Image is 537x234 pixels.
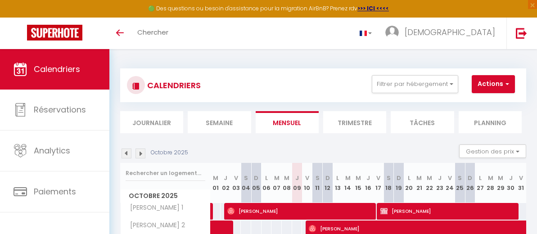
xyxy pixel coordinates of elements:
[472,75,515,93] button: Actions
[251,163,262,203] th: 05
[241,163,251,203] th: 04
[485,163,496,203] th: 28
[254,174,258,182] abbr: D
[445,163,455,203] th: 24
[459,111,522,133] li: Planning
[325,174,330,182] abbr: D
[379,18,506,49] a: ... [DEMOGRAPHIC_DATA]
[27,25,82,40] img: Super Booking
[34,63,80,75] span: Calendriers
[387,174,391,182] abbr: S
[262,163,272,203] th: 06
[345,174,351,182] abbr: M
[284,174,289,182] abbr: M
[468,174,472,182] abbr: D
[312,163,323,203] th: 11
[151,148,188,157] p: Octobre 2025
[34,145,70,156] span: Analytics
[227,202,369,220] span: [PERSON_NAME]
[459,144,526,158] button: Gestion des prix
[363,163,374,203] th: 16
[302,163,312,203] th: 10
[479,174,482,182] abbr: L
[353,163,363,203] th: 15
[122,203,185,213] span: [PERSON_NAME] 1
[295,174,299,182] abbr: J
[496,163,506,203] th: 29
[516,163,526,203] th: 31
[397,174,401,182] abbr: D
[188,111,251,133] li: Semaine
[34,186,76,197] span: Paiements
[372,75,458,93] button: Filtrer par hébergement
[122,220,187,230] span: [PERSON_NAME] 2
[475,163,486,203] th: 27
[516,27,527,39] img: logout
[488,174,493,182] abbr: M
[376,174,380,182] abbr: V
[366,174,370,182] abbr: J
[405,27,495,38] span: [DEMOGRAPHIC_DATA]
[408,174,411,182] abbr: L
[448,174,452,182] abbr: V
[438,174,442,182] abbr: J
[121,189,210,202] span: Octobre 2025
[509,174,513,182] abbr: J
[305,174,309,182] abbr: V
[404,163,414,203] th: 20
[391,111,454,133] li: Tâches
[137,27,168,37] span: Chercher
[221,163,231,203] th: 02
[126,165,205,181] input: Rechercher un logement...
[506,163,516,203] th: 30
[231,163,241,203] th: 03
[265,174,268,182] abbr: L
[498,174,503,182] abbr: M
[455,163,465,203] th: 25
[380,202,512,220] span: [PERSON_NAME]
[256,111,319,133] li: Mensuel
[465,163,475,203] th: 26
[374,163,384,203] th: 17
[414,163,424,203] th: 21
[322,163,333,203] th: 12
[271,163,282,203] th: 07
[211,163,221,203] th: 01
[385,26,399,39] img: ...
[519,174,523,182] abbr: V
[120,111,183,133] li: Journalier
[145,75,201,95] h3: CALENDRIERS
[394,163,404,203] th: 19
[416,174,422,182] abbr: M
[356,174,361,182] abbr: M
[434,163,445,203] th: 23
[282,163,292,203] th: 08
[292,163,302,203] th: 09
[333,163,343,203] th: 13
[343,163,353,203] th: 14
[458,174,462,182] abbr: S
[34,104,86,115] span: Réservations
[274,174,280,182] abbr: M
[213,174,218,182] abbr: M
[427,174,432,182] abbr: M
[244,174,248,182] abbr: S
[131,18,175,49] a: Chercher
[384,163,394,203] th: 18
[316,174,320,182] abbr: S
[336,174,339,182] abbr: L
[224,174,227,182] abbr: J
[424,163,435,203] th: 22
[234,174,238,182] abbr: V
[323,111,386,133] li: Trimestre
[357,4,389,12] a: >>> ICI <<<<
